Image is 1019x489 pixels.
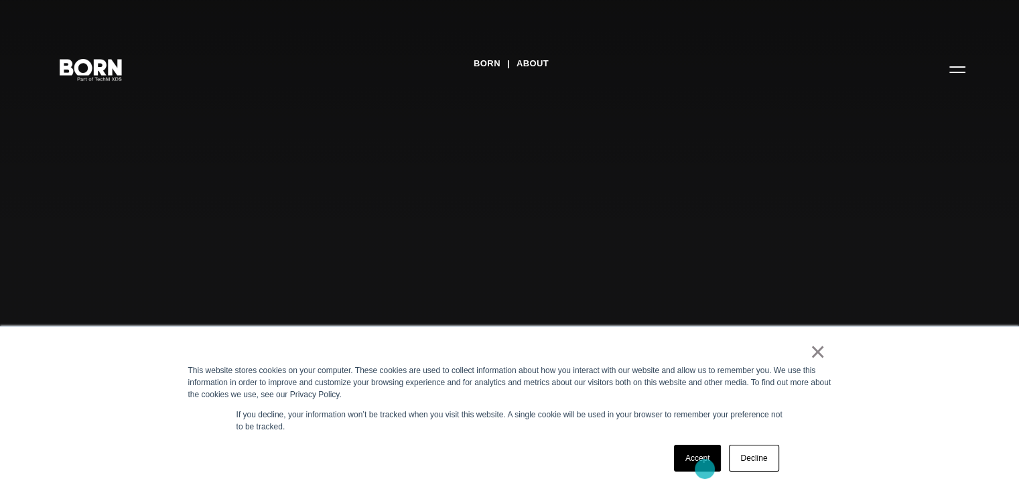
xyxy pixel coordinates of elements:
[236,409,783,433] p: If you decline, your information won’t be tracked when you visit this website. A single cookie wi...
[810,346,826,358] a: ×
[474,54,500,74] a: BORN
[674,445,722,472] a: Accept
[941,55,973,83] button: Open
[517,54,549,74] a: About
[188,364,831,401] div: This website stores cookies on your computer. These cookies are used to collect information about...
[729,445,778,472] a: Decline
